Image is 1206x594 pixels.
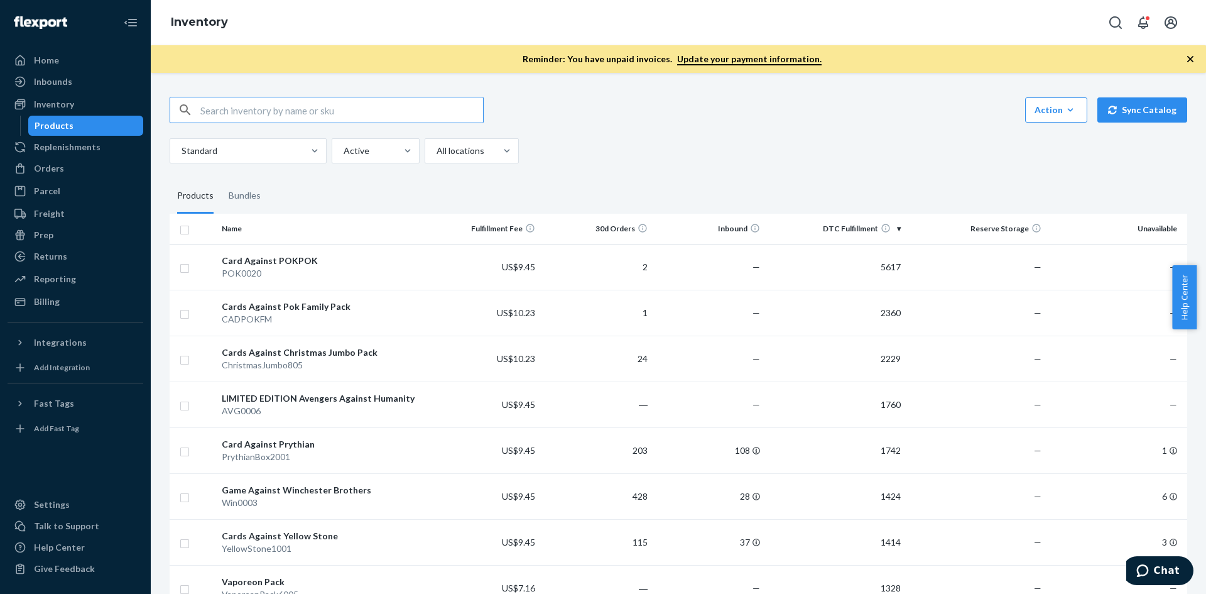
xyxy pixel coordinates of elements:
a: Help Center [8,537,143,558]
div: Integrations [34,336,87,349]
a: Add Fast Tag [8,419,143,439]
a: Replenishments [8,137,143,157]
span: — [1170,307,1177,318]
div: Cards Against Christmas Jumbo Pack [222,346,423,359]
a: Freight [8,204,143,224]
th: Name [217,214,428,244]
button: Close Navigation [118,10,143,35]
div: Card Against Prythian [222,438,423,451]
input: All locations [435,145,437,157]
span: — [1034,353,1041,364]
th: Fulfillment Fee [428,214,540,244]
input: Search inventory by name or sku [200,97,483,123]
span: — [1034,261,1041,272]
span: — [752,261,760,272]
span: — [752,307,760,318]
div: Fast Tags [34,397,74,410]
div: PrythianBox2001 [222,451,423,463]
span: — [1034,583,1041,593]
a: Parcel [8,181,143,201]
span: — [1034,445,1041,456]
button: Action [1025,97,1087,123]
td: 108 [653,427,765,473]
td: ― [540,382,653,427]
button: Give Feedback [8,559,143,579]
span: — [752,353,760,364]
button: Open notifications [1131,10,1156,35]
a: Add Integration [8,358,143,378]
td: 1742 [765,427,906,473]
div: Give Feedback [34,563,95,575]
button: Talk to Support [8,516,143,536]
button: Open account menu [1158,10,1183,35]
td: 5617 [765,244,906,290]
div: Parcel [34,185,60,197]
div: Talk to Support [34,520,99,532]
div: POK0020 [222,267,423,280]
span: US$9.45 [502,261,535,272]
a: Inventory [171,15,228,29]
td: 2360 [765,290,906,336]
ol: breadcrumbs [161,4,238,41]
div: Products [177,179,214,214]
div: Settings [34,498,70,511]
div: YellowStone1001 [222,542,423,555]
img: Flexport logo [14,16,67,29]
div: Bundles [229,179,261,214]
a: Products [28,116,144,136]
div: CADPOKFM [222,313,423,326]
span: — [1170,399,1177,410]
td: 1760 [765,382,906,427]
div: Vaporeon Pack [222,576,423,588]
div: Game Against Winchester Brothers [222,484,423,497]
span: — [1170,583,1177,593]
td: 24 [540,336,653,382]
div: Cards Against Pok Family Pack [222,300,423,313]
input: Standard [180,145,182,157]
th: 30d Orders [540,214,653,244]
span: US$9.45 [502,537,535,547]
td: 37 [653,519,765,565]
span: US$10.23 [497,307,535,318]
span: US$9.45 [502,491,535,502]
div: Prep [34,229,53,241]
div: Inbounds [34,75,72,88]
span: — [1034,491,1041,502]
a: Inbounds [8,72,143,92]
td: 6 [1046,473,1187,519]
td: 2229 [765,336,906,382]
span: — [1170,261,1177,272]
div: Billing [34,295,60,308]
div: Cards Against Yellow Stone [222,530,423,542]
div: Products [35,119,73,132]
td: 1 [540,290,653,336]
div: Action [1035,104,1078,116]
a: Orders [8,158,143,179]
td: 1424 [765,473,906,519]
div: ChristmasJumbo805 [222,359,423,371]
div: Freight [34,207,65,220]
div: AVG0006 [222,405,423,417]
td: 1 [1046,427,1187,473]
th: DTC Fulfillment [765,214,906,244]
div: Returns [34,250,67,263]
span: — [752,399,760,410]
span: — [1034,399,1041,410]
a: Settings [8,495,143,515]
span: — [1034,307,1041,318]
div: Add Integration [34,362,90,373]
div: Inventory [34,98,74,111]
a: Reporting [8,269,143,289]
div: Win0003 [222,497,423,509]
a: Billing [8,292,143,312]
button: Help Center [1172,265,1197,329]
th: Unavailable [1046,214,1187,244]
th: Inbound [653,214,765,244]
a: Prep [8,225,143,245]
span: US$10.23 [497,353,535,364]
td: 1414 [765,519,906,565]
td: 115 [540,519,653,565]
a: Home [8,50,143,70]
